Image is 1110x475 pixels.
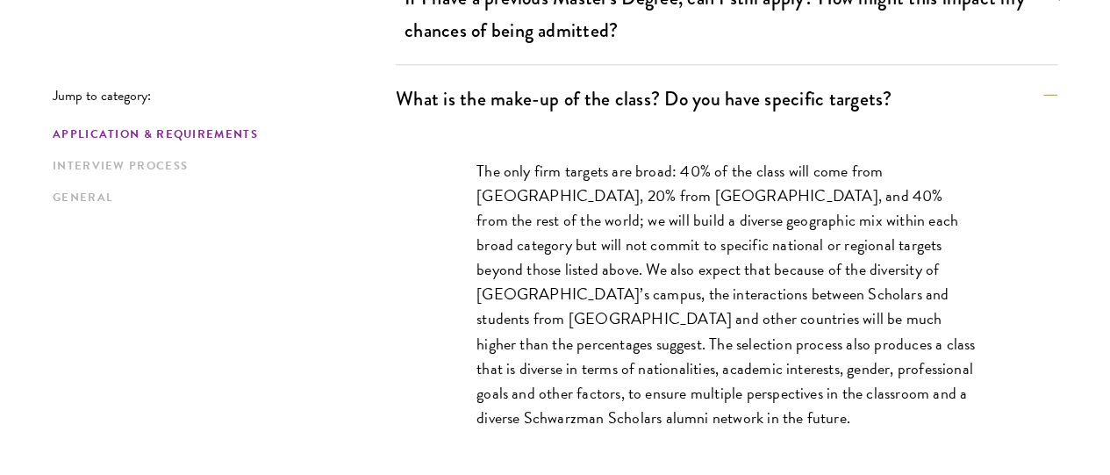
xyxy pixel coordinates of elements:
a: Interview Process [53,157,385,176]
a: Application & Requirements [53,126,385,144]
p: Jump to category: [53,88,396,104]
a: General [53,189,385,207]
button: What is the make-up of the class? Do you have specific targets? [396,79,1057,119]
p: The only firm targets are broad: 40% of the class will come from [GEOGRAPHIC_DATA], 20% from [GEO... [476,159,977,430]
